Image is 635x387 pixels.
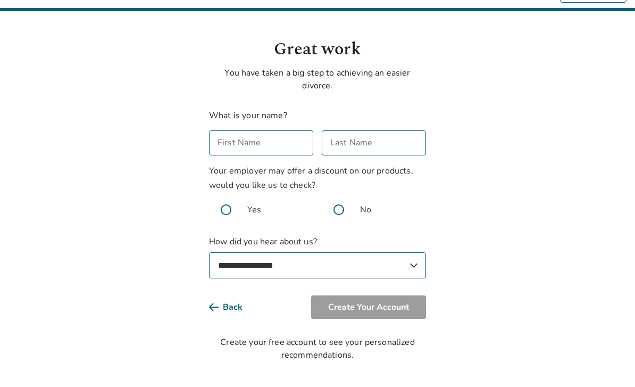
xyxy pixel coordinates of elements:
[582,336,635,387] iframe: Chat Widget
[209,110,287,121] label: What is your name?
[311,295,426,319] button: Create Your Account
[209,252,426,278] select: How did you hear about us?
[209,235,426,278] label: How did you hear about us?
[247,203,261,216] span: Yes
[209,295,260,319] button: Back
[209,165,413,191] span: Your employer may offer a discount on our products, would you like us to check?
[209,336,426,361] div: Create your free account to see your personalized recommendations.
[360,203,371,216] span: No
[582,336,635,387] div: Widget de chat
[209,37,426,62] h1: Great work
[209,67,426,92] p: You have taken a big step to achieving an easier divorce.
